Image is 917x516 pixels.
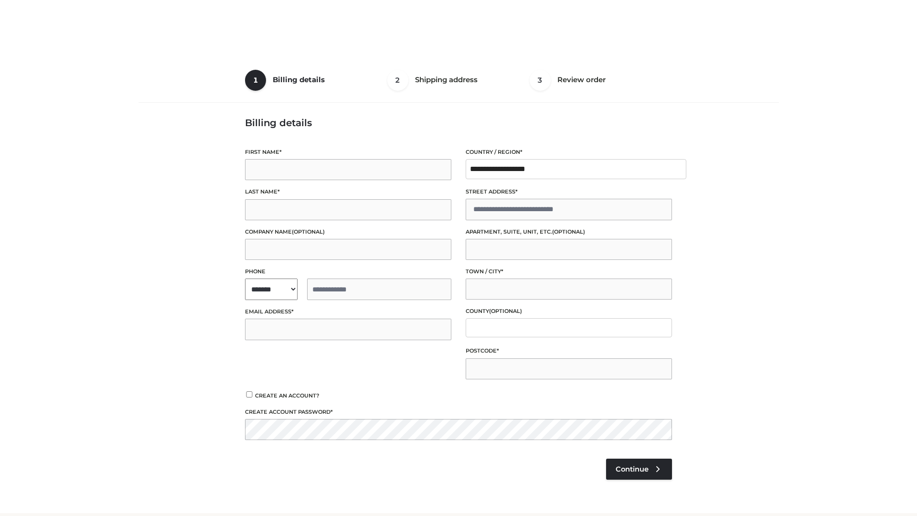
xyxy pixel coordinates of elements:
label: Create account password [245,408,672,417]
label: Phone [245,267,451,276]
span: (optional) [292,228,325,235]
span: Create an account? [255,392,320,399]
span: 3 [530,70,551,91]
span: 2 [387,70,408,91]
label: Country / Region [466,148,672,157]
label: Company name [245,227,451,236]
a: Continue [606,459,672,480]
span: Shipping address [415,75,478,84]
label: Last name [245,187,451,196]
span: Billing details [273,75,325,84]
span: 1 [245,70,266,91]
label: Apartment, suite, unit, etc. [466,227,672,236]
span: (optional) [552,228,585,235]
label: Town / City [466,267,672,276]
h3: Billing details [245,117,672,129]
input: Create an account? [245,391,254,398]
label: Email address [245,307,451,316]
label: Postcode [466,346,672,355]
label: County [466,307,672,316]
label: Street address [466,187,672,196]
span: Review order [557,75,606,84]
label: First name [245,148,451,157]
span: (optional) [489,308,522,314]
span: Continue [616,465,649,473]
